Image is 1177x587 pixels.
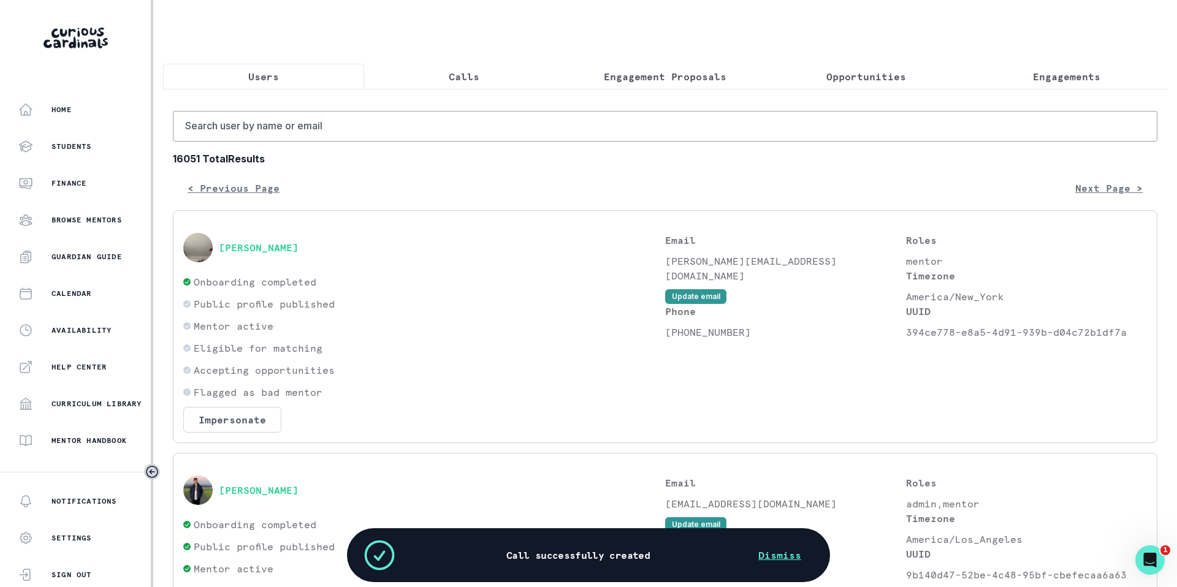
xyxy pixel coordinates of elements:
[906,268,1147,283] p: Timezone
[51,570,92,580] p: Sign Out
[51,436,127,445] p: Mentor Handbook
[51,289,92,298] p: Calendar
[194,561,273,576] p: Mentor active
[906,233,1147,248] p: Roles
[194,297,335,311] p: Public profile published
[1160,545,1170,555] span: 1
[665,475,906,490] p: Email
[906,254,1147,268] p: mentor
[173,176,294,200] button: < Previous Page
[194,517,316,532] p: Onboarding completed
[173,151,1157,166] b: 16051 Total Results
[665,304,906,319] p: Phone
[51,178,86,188] p: Finance
[248,69,279,84] p: Users
[906,475,1147,490] p: Roles
[51,105,72,115] p: Home
[1061,176,1157,200] button: Next Page >
[665,496,906,511] p: [EMAIL_ADDRESS][DOMAIN_NAME]
[194,319,273,333] p: Mentor active
[219,241,299,254] button: [PERSON_NAME]
[219,484,299,496] button: [PERSON_NAME]
[51,252,122,262] p: Guardian Guide
[906,304,1147,319] p: UUID
[906,496,1147,511] p: admin,mentor
[906,532,1147,547] p: America/Los_Angeles
[51,399,142,409] p: Curriculum Library
[194,385,322,400] p: Flagged as bad mentor
[449,69,479,84] p: Calls
[194,539,335,554] p: Public profile published
[906,547,1147,561] p: UUID
[744,543,816,567] button: Dismiss
[906,325,1147,339] p: 394ce778-e8a5-4d91-939b-d04c72b1df7a
[665,517,726,532] button: Update email
[826,69,906,84] p: Opportunities
[906,289,1147,304] p: America/New_York
[1033,69,1100,84] p: Engagements
[51,496,117,506] p: Notifications
[183,407,281,433] button: Impersonate
[665,233,906,248] p: Email
[194,275,316,289] p: Onboarding completed
[194,363,335,377] p: Accepting opportunities
[144,464,160,480] button: Toggle sidebar
[51,533,92,543] p: Settings
[44,28,108,48] img: Curious Cardinals Logo
[665,289,726,304] button: Update email
[1135,545,1165,575] iframe: Intercom live chat
[51,362,107,372] p: Help Center
[51,215,122,225] p: Browse Mentors
[906,567,1147,582] p: 9b140d47-52be-4c48-95bf-cbefecaa6a63
[665,254,906,283] p: [PERSON_NAME][EMAIL_ADDRESS][DOMAIN_NAME]
[506,549,650,561] p: Call successfully created
[665,325,906,339] p: [PHONE_NUMBER]
[51,325,112,335] p: Availability
[604,69,726,84] p: Engagement Proposals
[194,341,322,355] p: Eligible for matching
[51,142,92,151] p: Students
[906,511,1147,526] p: Timezone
